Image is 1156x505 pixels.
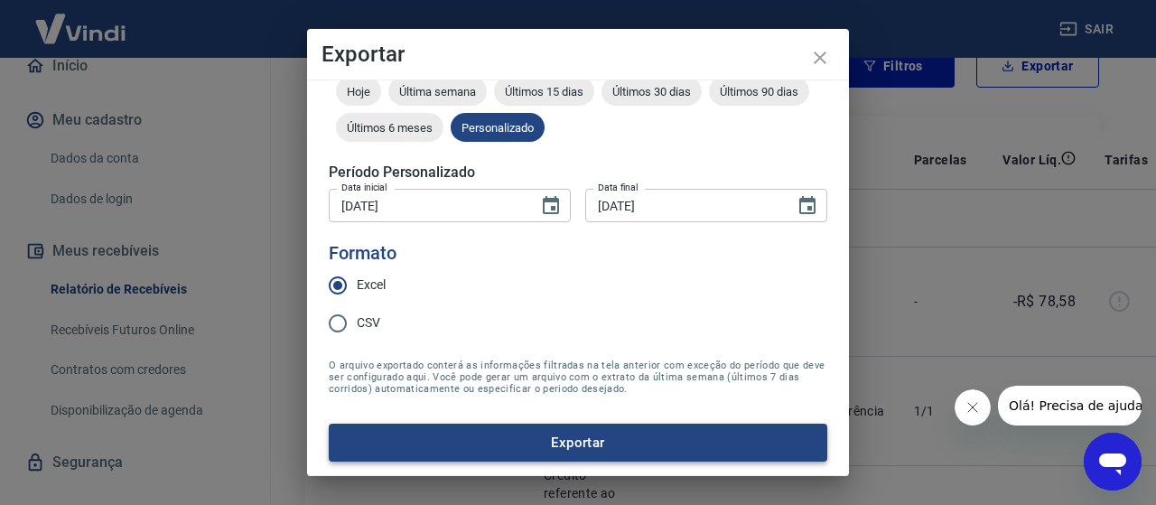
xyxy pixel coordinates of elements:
[709,85,809,98] span: Últimos 90 dias
[798,36,842,79] button: close
[329,164,827,182] h5: Período Personalizado
[533,188,569,224] button: Choose date, selected date is 1 de ago de 2025
[357,313,380,332] span: CSV
[11,13,152,27] span: Olá! Precisa de ajuda?
[789,188,825,224] button: Choose date, selected date is 26 de ago de 2025
[709,77,809,106] div: Últimos 90 dias
[388,85,487,98] span: Última semana
[329,240,396,267] legend: Formato
[336,113,443,142] div: Últimos 6 meses
[336,121,443,135] span: Últimos 6 meses
[336,77,381,106] div: Hoje
[329,360,827,395] span: O arquivo exportado conterá as informações filtradas na tela anterior com exceção do período que ...
[341,181,387,194] label: Data inicial
[329,424,827,462] button: Exportar
[955,389,991,426] iframe: Fechar mensagem
[336,85,381,98] span: Hoje
[388,77,487,106] div: Última semana
[601,85,702,98] span: Últimos 30 dias
[585,189,782,222] input: DD/MM/YYYY
[1084,433,1142,491] iframe: Botão para abrir a janela de mensagens
[357,276,386,295] span: Excel
[598,181,639,194] label: Data final
[329,189,526,222] input: DD/MM/YYYY
[322,43,834,65] h4: Exportar
[601,77,702,106] div: Últimos 30 dias
[998,386,1142,426] iframe: Mensagem da empresa
[451,113,545,142] div: Personalizado
[494,85,594,98] span: Últimos 15 dias
[494,77,594,106] div: Últimos 15 dias
[451,121,545,135] span: Personalizado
